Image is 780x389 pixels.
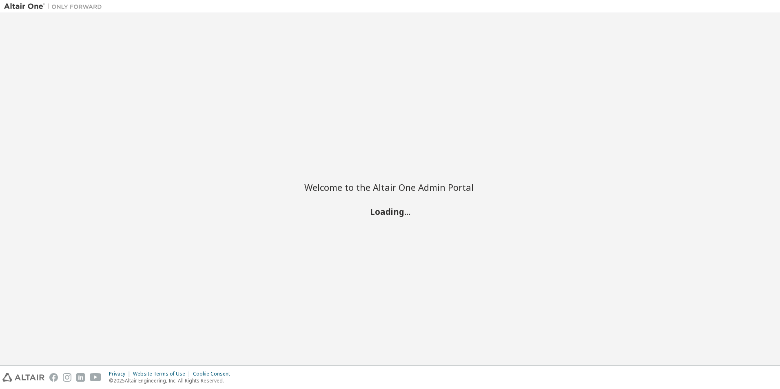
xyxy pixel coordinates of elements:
[49,373,58,382] img: facebook.svg
[133,371,193,377] div: Website Terms of Use
[4,2,106,11] img: Altair One
[90,373,102,382] img: youtube.svg
[304,181,476,193] h2: Welcome to the Altair One Admin Portal
[63,373,71,382] img: instagram.svg
[193,371,235,377] div: Cookie Consent
[304,206,476,217] h2: Loading...
[76,373,85,382] img: linkedin.svg
[2,373,44,382] img: altair_logo.svg
[109,377,235,384] p: © 2025 Altair Engineering, Inc. All Rights Reserved.
[109,371,133,377] div: Privacy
